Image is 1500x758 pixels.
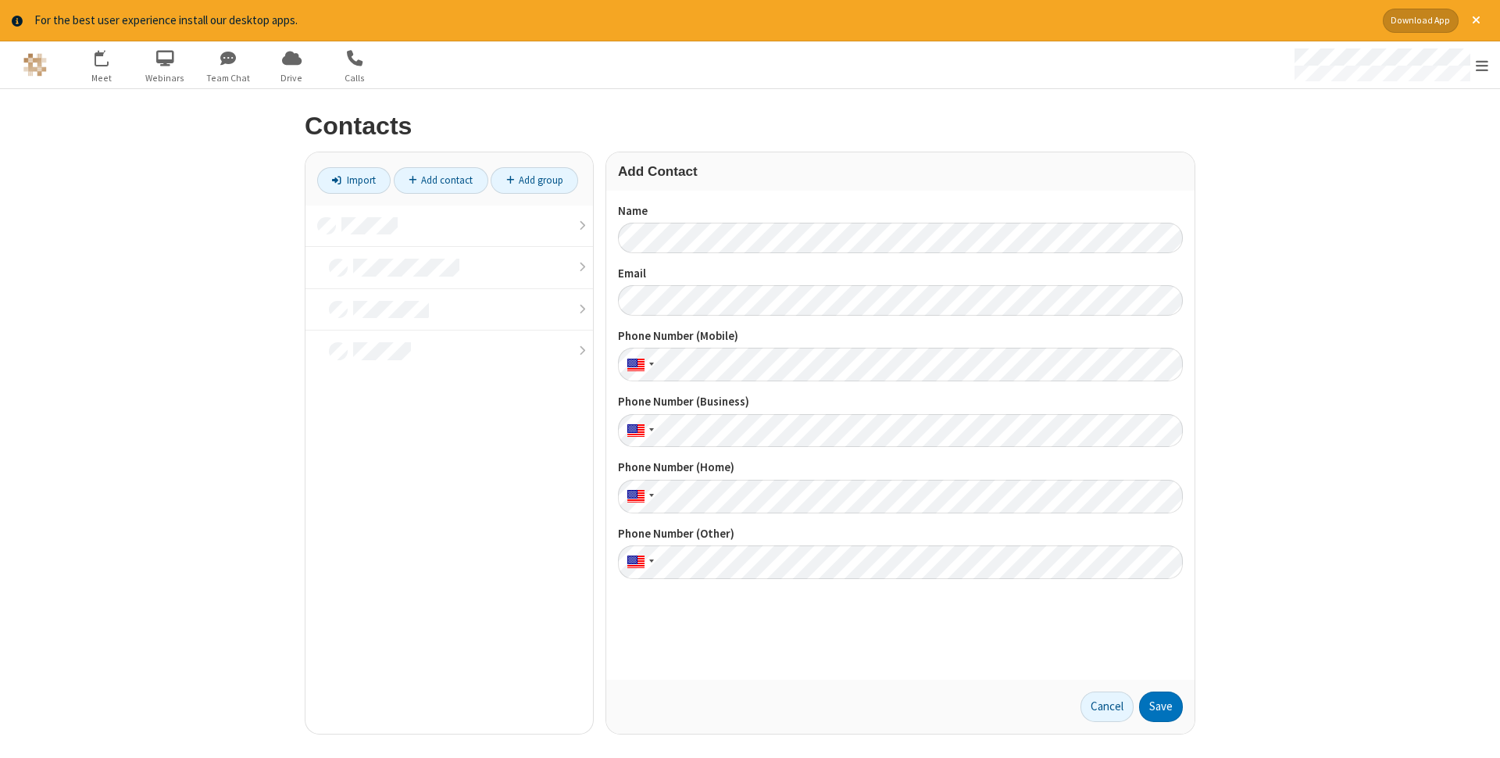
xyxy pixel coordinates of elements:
iframe: Chat [1461,717,1488,747]
button: Save [1139,692,1183,723]
div: United States: + 1 [618,480,659,513]
button: Download App [1383,9,1459,33]
button: Logo [5,41,64,88]
a: Import [317,167,391,194]
label: Phone Number (Mobile) [618,327,1183,345]
div: For the best user experience install our desktop apps. [34,12,1371,30]
div: 12 [103,50,117,62]
div: United States: + 1 [618,348,659,381]
span: Team Chat [199,71,258,85]
div: United States: + 1 [618,545,659,579]
h3: Add Contact [618,164,1183,179]
h2: Contacts [305,113,1195,140]
div: United States: + 1 [618,414,659,448]
a: Add group [491,167,578,194]
span: Drive [262,71,321,85]
span: Webinars [136,71,195,85]
a: Cancel [1080,692,1134,723]
a: Add contact [394,167,488,194]
span: Meet [73,71,131,85]
label: Email [618,265,1183,283]
button: Close alert [1464,9,1488,33]
label: Phone Number (Home) [618,459,1183,477]
label: Name [618,202,1183,220]
div: Open menu [1280,41,1500,88]
img: QA Selenium DO NOT DELETE OR CHANGE [23,53,47,77]
label: Phone Number (Business) [618,393,1183,411]
label: Phone Number (Other) [618,525,1183,543]
span: Calls [326,71,384,85]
